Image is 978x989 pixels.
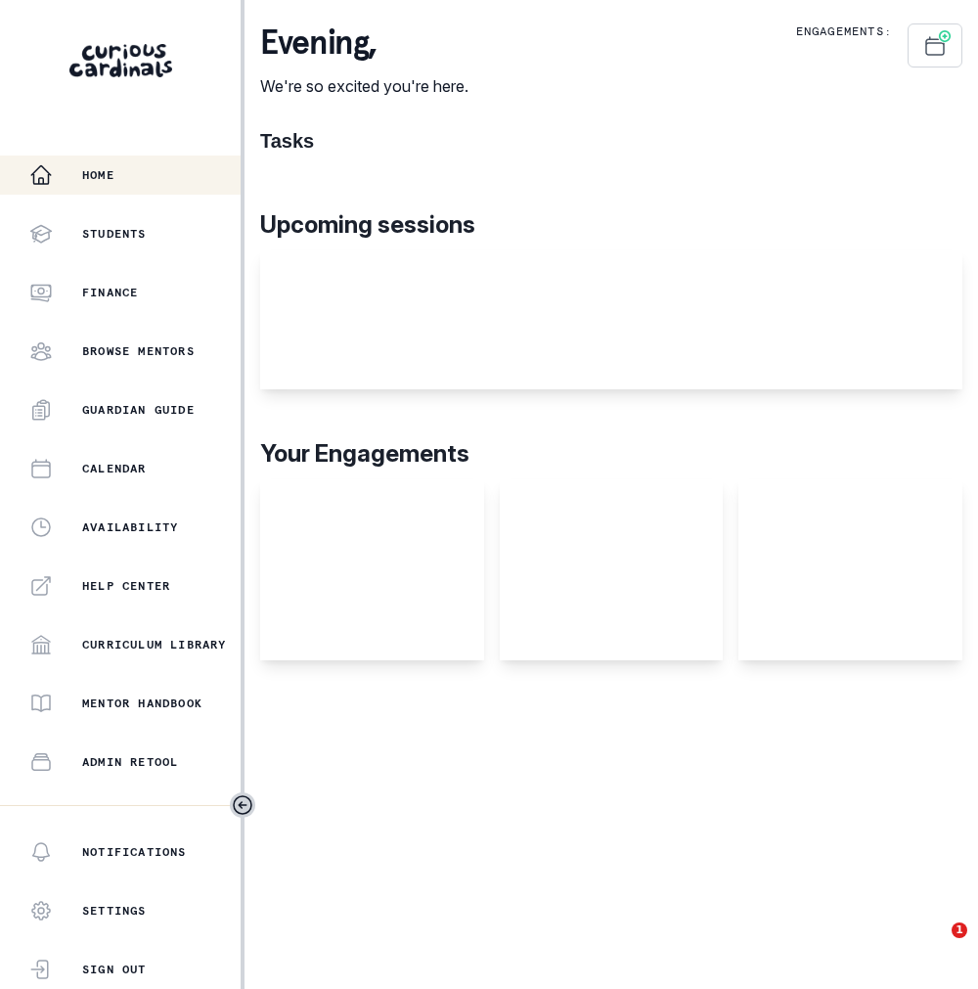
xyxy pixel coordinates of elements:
p: Sign Out [82,962,147,977]
p: Students [82,226,147,242]
p: Notifications [82,844,187,860]
img: Curious Cardinals Logo [69,44,172,77]
p: Help Center [82,578,170,594]
button: Toggle sidebar [230,792,255,818]
iframe: Intercom live chat [911,922,958,969]
p: evening , [260,23,468,63]
p: Calendar [82,461,147,476]
p: Admin Retool [82,754,178,770]
span: 1 [952,922,967,938]
h1: Tasks [260,129,962,153]
p: Guardian Guide [82,402,195,418]
p: Availability [82,519,178,535]
p: Finance [82,285,138,300]
button: Schedule Sessions [908,23,962,67]
p: Settings [82,903,147,919]
p: Browse Mentors [82,343,195,359]
p: We're so excited you're here. [260,74,468,98]
p: Your Engagements [260,436,962,472]
p: Upcoming sessions [260,207,962,243]
p: Engagements: [796,23,892,39]
p: Mentor Handbook [82,696,202,711]
p: Curriculum Library [82,637,227,652]
p: Home [82,167,114,183]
